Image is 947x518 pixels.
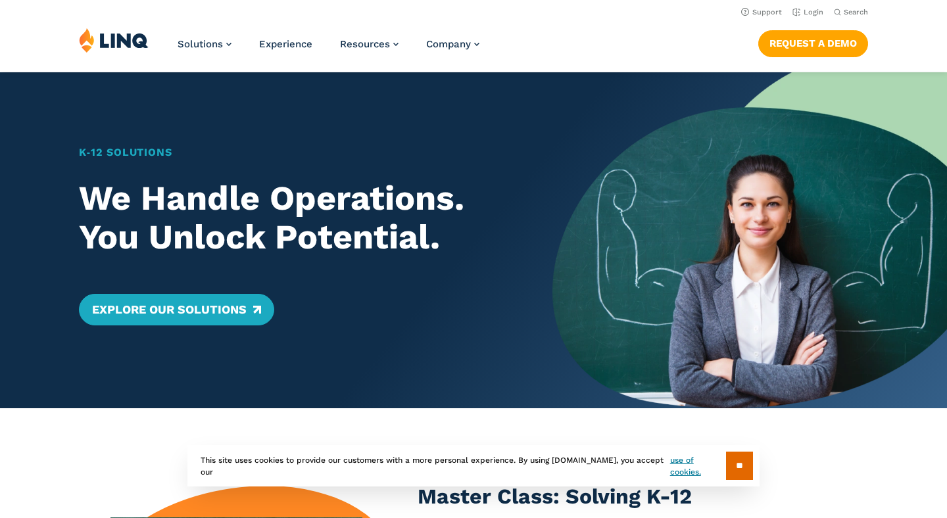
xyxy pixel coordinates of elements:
img: Home Banner [552,72,947,408]
h1: K‑12 Solutions [79,145,514,160]
a: Company [426,38,479,50]
span: Search [844,8,868,16]
nav: Button Navigation [758,28,868,57]
a: Explore Our Solutions [79,294,274,325]
nav: Primary Navigation [178,28,479,71]
a: Solutions [178,38,231,50]
span: Company [426,38,471,50]
button: Open Search Bar [834,7,868,17]
span: Resources [340,38,390,50]
a: Request a Demo [758,30,868,57]
a: Login [792,8,823,16]
img: LINQ | K‑12 Software [79,28,149,53]
h2: We Handle Operations. You Unlock Potential. [79,179,514,258]
a: use of cookies. [670,454,726,478]
span: Solutions [178,38,223,50]
a: Support [741,8,782,16]
a: Experience [259,38,312,50]
a: Resources [340,38,399,50]
div: This site uses cookies to provide our customers with a more personal experience. By using [DOMAIN... [187,445,760,486]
